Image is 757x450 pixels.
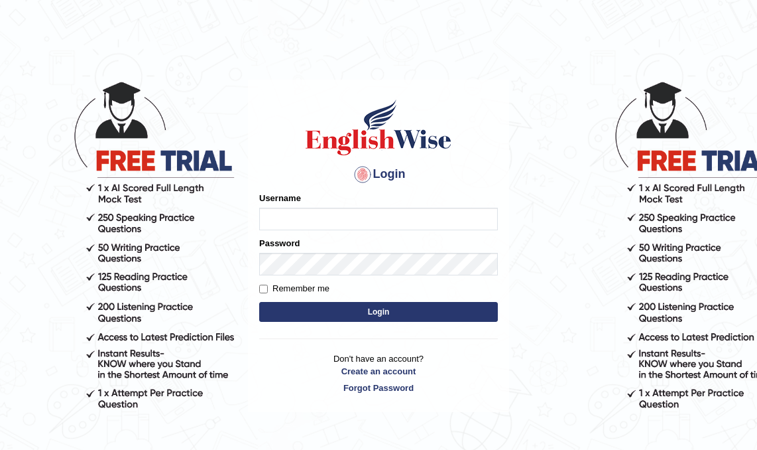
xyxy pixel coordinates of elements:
[259,382,498,394] a: Forgot Password
[259,352,498,394] p: Don't have an account?
[259,282,329,295] label: Remember me
[303,98,454,157] img: Logo of English Wise sign in for intelligent practice with AI
[259,237,300,250] label: Password
[259,365,498,378] a: Create an account
[259,164,498,185] h4: Login
[259,192,301,204] label: Username
[259,285,268,293] input: Remember me
[259,302,498,322] button: Login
